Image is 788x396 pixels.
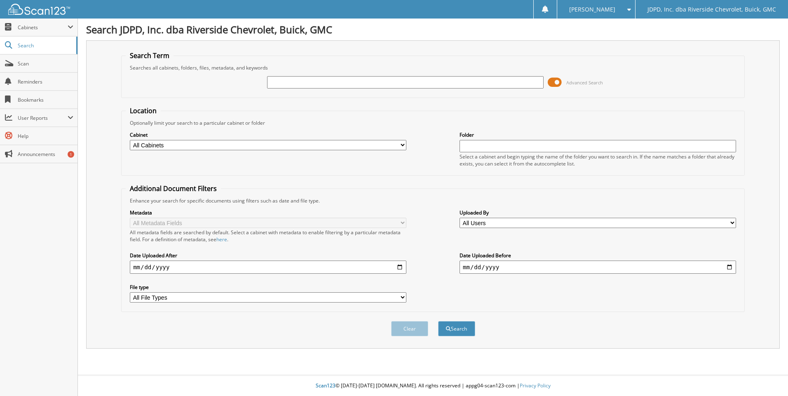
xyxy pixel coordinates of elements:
[316,382,335,389] span: Scan123
[18,96,73,103] span: Bookmarks
[78,376,788,396] div: © [DATE]-[DATE] [DOMAIN_NAME]. All rights reserved | appg04-scan123-com |
[18,42,72,49] span: Search
[126,106,161,115] legend: Location
[18,78,73,85] span: Reminders
[566,79,603,86] span: Advanced Search
[569,7,615,12] span: [PERSON_NAME]
[460,153,736,167] div: Select a cabinet and begin typing the name of the folder you want to search in. If the name match...
[216,236,227,243] a: here
[86,23,780,36] h1: Search JDPD, Inc. dba Riverside Chevrolet, Buick, GMC
[126,119,740,126] div: Optionally limit your search to a particular cabinet or folder
[130,209,406,216] label: Metadata
[18,133,73,140] span: Help
[130,252,406,259] label: Date Uploaded After
[18,60,73,67] span: Scan
[460,261,736,274] input: end
[460,252,736,259] label: Date Uploaded Before
[18,151,73,158] span: Announcements
[130,284,406,291] label: File type
[126,51,174,60] legend: Search Term
[438,321,475,336] button: Search
[460,209,736,216] label: Uploaded By
[391,321,428,336] button: Clear
[647,7,776,12] span: JDPD, Inc. dba Riverside Chevrolet, Buick, GMC
[126,64,740,71] div: Searches all cabinets, folders, files, metadata, and keywords
[18,114,68,121] span: User Reports
[460,131,736,138] label: Folder
[130,229,406,243] div: All metadata fields are searched by default. Select a cabinet with metadata to enable filtering b...
[8,4,70,15] img: scan123-logo-white.svg
[126,184,221,193] legend: Additional Document Filters
[68,151,74,158] div: 1
[130,131,406,138] label: Cabinet
[520,382,551,389] a: Privacy Policy
[18,24,68,31] span: Cabinets
[126,197,740,204] div: Enhance your search for specific documents using filters such as date and file type.
[130,261,406,274] input: start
